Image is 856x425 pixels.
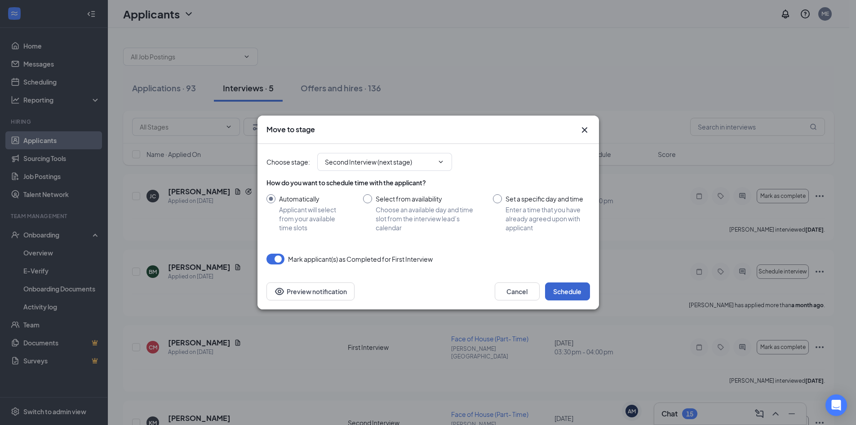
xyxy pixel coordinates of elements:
svg: ChevronDown [437,158,444,166]
span: Choose stage : [266,157,310,167]
span: Mark applicant(s) as Completed for First Interview [288,254,433,264]
svg: Cross [579,125,590,135]
button: Cancel [495,282,540,300]
button: Schedule [545,282,590,300]
div: Open Intercom Messenger [825,394,847,416]
h3: Move to stage [266,125,315,134]
button: Close [579,125,590,135]
div: How do you want to schedule time with the applicant? [266,178,590,187]
button: Preview notificationEye [266,282,355,300]
svg: Eye [274,286,285,297]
